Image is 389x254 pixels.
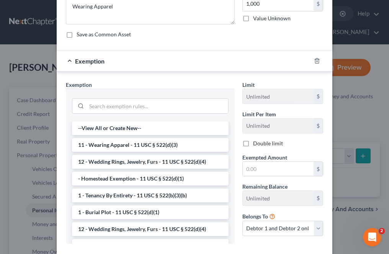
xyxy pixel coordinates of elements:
div: $ [314,162,323,176]
span: 2 [379,228,385,234]
li: 13 - Animals & Livestock - 11 USC § 522(d)(3) [72,239,229,253]
span: Exempted Amount [242,154,287,161]
input: -- [243,89,314,104]
input: -- [243,119,314,133]
iframe: Intercom live chat [363,228,381,246]
span: Exemption [66,81,92,88]
span: Limit [242,81,255,88]
li: 11 - Wearing Apparel - 11 USC § 522(d)(3) [72,138,229,152]
li: 1 - Burial Plot - 11 USC § 522(d)(1) [72,205,229,219]
label: Value Unknown [253,15,291,22]
input: Search exemption rules... [87,99,228,113]
label: Double limit [253,140,283,147]
input: -- [243,191,314,205]
label: Limit Per Item [242,110,276,118]
li: 1 - Tenancy By Entirety - 11 USC § 522(b)(3)(b) [72,189,229,202]
label: Save as Common Asset [77,31,131,38]
label: Remaining Balance [242,182,288,190]
input: 0.00 [243,162,314,176]
div: $ [314,89,323,104]
li: 12 - Wedding Rings, Jewelry, Furs - 11 USC § 522(d)(4) [72,222,229,236]
li: 12 - Wedding Rings, Jewelry, Furs - 11 USC § 522(d)(4) [72,155,229,169]
li: - Homestead Exemption - 11 USC § 522(d)(1) [72,172,229,186]
li: --View All or Create New-- [72,121,229,135]
span: Exemption [75,57,105,65]
span: Belongs To [242,213,268,220]
div: $ [314,119,323,133]
div: $ [314,191,323,205]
